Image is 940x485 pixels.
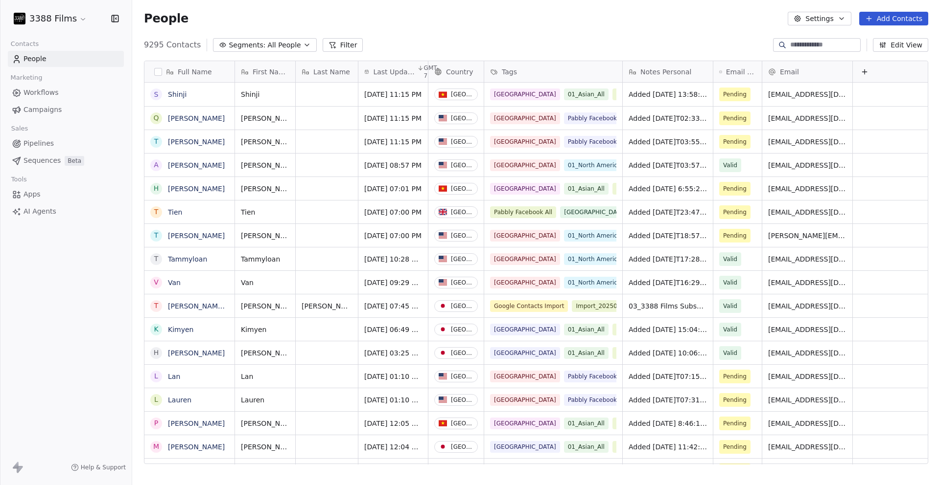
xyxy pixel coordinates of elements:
span: Van [241,278,289,287]
span: [GEOGRAPHIC_DATA] [490,112,560,124]
div: Email Verification Status [713,61,762,82]
a: Tien [168,208,183,216]
a: [PERSON_NAME] [168,161,225,169]
span: [DATE] 08:57 PM [364,160,422,170]
a: [PERSON_NAME] [168,114,225,122]
div: grid [235,83,929,464]
div: H [154,348,159,358]
button: Add Contacts [859,12,928,25]
span: [EMAIL_ADDRESS][DOMAIN_NAME] [768,160,846,170]
span: Import_20250618 [572,300,632,312]
span: AI Agents [23,206,56,217]
span: Pending [723,372,747,381]
span: [GEOGRAPHIC_DATA] [560,206,630,218]
span: People [23,54,47,64]
span: [GEOGRAPHIC_DATA] [490,347,560,359]
span: Added [DATE] 13:58:26 via Pabbly Connect, Location Country: [GEOGRAPHIC_DATA], 3388 Films Subscri... [629,89,707,99]
div: [GEOGRAPHIC_DATA] [451,185,473,192]
span: First Name [253,67,289,77]
span: All People [267,40,301,50]
span: [GEOGRAPHIC_DATA] [490,394,560,406]
span: Pending [723,137,747,147]
span: [GEOGRAPHIC_DATA] [490,324,560,335]
span: Added [DATE] 10:06:49 via Pabbly Connect, Location Country: [GEOGRAPHIC_DATA], 3388 Films Subscri... [629,348,707,358]
span: [DATE] 10:28 AM [364,254,422,264]
div: K [154,324,158,334]
span: [PERSON_NAME] [241,137,289,147]
span: [EMAIL_ADDRESS][DOMAIN_NAME] [768,89,846,99]
span: Country [446,67,473,77]
span: [PERSON_NAME] [241,442,289,452]
span: 01_Asian_All [564,464,609,476]
span: Help & Support [81,463,126,471]
span: [EMAIL_ADDRESS][DOMAIN_NAME] [768,372,846,381]
div: T [154,301,159,311]
span: Added [DATE] 6:55:20 via Pabbly Connect, Location Country: [GEOGRAPHIC_DATA], 3388 Films Subscrib... [629,184,707,194]
span: [GEOGRAPHIC_DATA] [490,183,560,195]
div: T [154,136,159,147]
a: [PERSON_NAME] [168,349,225,357]
div: First Name [235,61,295,82]
span: Pabbly Website [612,183,665,195]
span: [PERSON_NAME] [241,348,289,358]
span: Segments: [229,40,265,50]
div: [GEOGRAPHIC_DATA] [451,350,473,356]
span: 03_3388 Films Subscribers_AllPages_20241028OnWard, Location Country: [GEOGRAPHIC_DATA], Date: [DA... [629,301,707,311]
div: V [154,277,159,287]
div: [GEOGRAPHIC_DATA] [451,279,473,286]
span: Added [DATE]T18:57:45+0000 via Pabbly Connect, Location Country: [GEOGRAPHIC_DATA], Facebook Lead... [629,231,707,241]
span: Added [DATE]T17:28:29+0000 via Pabbly Connect, Location Country: [GEOGRAPHIC_DATA], Facebook Lead... [629,254,707,264]
div: [GEOGRAPHIC_DATA] [451,138,473,145]
span: [PERSON_NAME] [241,301,289,311]
span: Google Contacts Import [490,300,568,312]
div: [GEOGRAPHIC_DATA] [451,420,473,427]
a: [PERSON_NAME] [168,138,225,146]
div: T [154,254,159,264]
span: Email [780,67,799,77]
div: Tags [484,61,622,82]
span: [DATE] 12:04 AM [364,442,422,452]
a: [PERSON_NAME] [PERSON_NAME] Thi [168,302,297,310]
span: Valid [723,348,737,358]
a: Workflows [8,85,124,101]
img: 3388Films_Logo_White.jpg [14,13,25,24]
span: Added [DATE] 11:42:24 via Pabbly Connect, Location Country: [GEOGRAPHIC_DATA], 3388 Films Subscri... [629,442,707,452]
div: H [154,183,159,194]
div: Email [762,61,852,82]
a: People [8,51,124,67]
span: Valid [723,301,737,311]
a: Van [168,279,181,287]
span: Pending [723,89,747,99]
a: Campaigns [8,102,124,118]
span: [EMAIL_ADDRESS][DOMAIN_NAME] [768,301,846,311]
span: [GEOGRAPHIC_DATA] [490,88,560,100]
span: 9295 Contacts [144,39,201,51]
span: [EMAIL_ADDRESS][DOMAIN_NAME] [768,348,846,358]
a: AI Agents [8,203,124,220]
span: [DATE] 01:10 AM [364,395,422,405]
span: Contacts [6,37,43,51]
span: Valid [723,160,737,170]
span: Valid [723,325,737,334]
span: Email Verification Status [726,67,756,77]
span: [DATE] 01:10 AM [364,372,422,381]
a: Pipelines [8,135,124,152]
span: [EMAIL_ADDRESS][DOMAIN_NAME] [768,207,846,217]
span: Pabbly Website [612,324,665,335]
div: [GEOGRAPHIC_DATA] [451,256,473,263]
button: Filter [323,38,363,52]
span: Pabbly Facebook All [490,206,556,218]
span: Full Name [178,67,212,77]
span: Pending [723,207,747,217]
span: [DATE] 06:49 AM [364,325,422,334]
span: Tien [241,207,289,217]
div: M [153,441,159,452]
span: [GEOGRAPHIC_DATA] [490,371,560,382]
a: [PERSON_NAME] [168,185,225,193]
span: Added [DATE]T07:15:42+0000 via Pabbly Connect, Location Country: [GEOGRAPHIC_DATA], Facebook Lead... [629,372,707,381]
a: Lauren [168,396,191,404]
span: 3388 Films [29,12,77,25]
span: 01_Asian_All [564,347,609,359]
span: [PERSON_NAME] [241,160,289,170]
span: Marketing [6,70,47,85]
